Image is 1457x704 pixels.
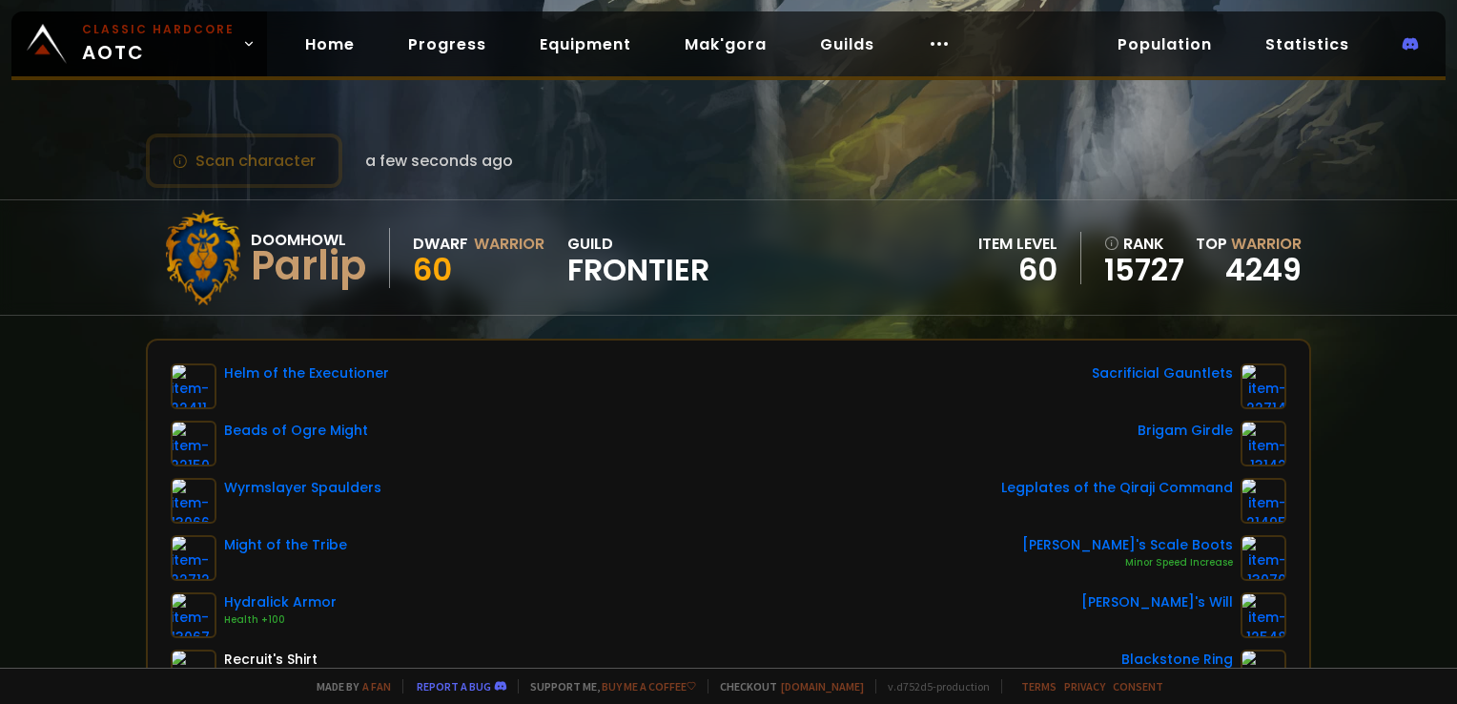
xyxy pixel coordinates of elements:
a: 15727 [1104,256,1184,284]
div: Hydralick Armor [224,592,337,612]
div: Minor Speed Increase [1022,555,1233,570]
img: item-13070 [1241,535,1286,581]
a: Mak'gora [669,25,782,64]
span: a few seconds ago [365,149,513,173]
div: Health +100 [224,612,337,628]
span: Support me, [518,679,696,694]
div: Parlip [251,252,366,280]
img: item-13142 [1241,421,1286,466]
img: item-22712 [171,535,216,581]
span: Checkout [708,679,864,694]
span: v. d752d5 - production [875,679,990,694]
a: [DOMAIN_NAME] [781,679,864,694]
img: item-13066 [171,478,216,524]
div: item level [978,232,1057,256]
small: Classic Hardcore [82,21,235,38]
a: Report a bug [417,679,491,694]
div: guild [567,232,709,284]
div: Helm of the Executioner [224,363,389,383]
span: 60 [413,248,452,291]
span: AOTC [82,21,235,67]
div: Sacrificial Gauntlets [1092,363,1233,383]
div: [PERSON_NAME]'s Will [1081,592,1233,612]
div: 60 [978,256,1057,284]
img: item-13067 [171,592,216,638]
div: rank [1104,232,1184,256]
a: Population [1102,25,1227,64]
img: item-22411 [171,363,216,409]
a: a fan [362,679,391,694]
button: Scan character [146,134,342,188]
div: Warrior [474,232,544,256]
img: item-21495 [1241,478,1286,524]
a: Home [290,25,370,64]
a: Classic HardcoreAOTC [11,11,267,76]
img: item-22714 [1241,363,1286,409]
span: Frontier [567,256,709,284]
div: Beads of Ogre Might [224,421,368,441]
div: Top [1196,232,1302,256]
a: Terms [1021,679,1057,694]
a: Progress [393,25,502,64]
a: Guilds [805,25,890,64]
div: Blackstone Ring [1121,650,1233,670]
div: Brigam Girdle [1138,421,1233,441]
a: Buy me a coffee [602,679,696,694]
a: Equipment [524,25,646,64]
div: Doomhowl [251,228,366,252]
div: Dwarf [413,232,468,256]
span: Warrior [1231,233,1302,255]
img: item-22150 [171,421,216,466]
div: Wyrmslayer Spaulders [224,478,381,498]
a: Privacy [1064,679,1105,694]
a: Consent [1113,679,1163,694]
span: Made by [305,679,391,694]
a: Statistics [1250,25,1365,64]
a: 4249 [1225,248,1302,291]
div: [PERSON_NAME]'s Scale Boots [1022,535,1233,555]
div: Might of the Tribe [224,535,347,555]
div: Recruit's Shirt [224,650,318,670]
img: item-12548 [1241,592,1286,638]
div: Legplates of the Qiraji Command [1001,478,1233,498]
